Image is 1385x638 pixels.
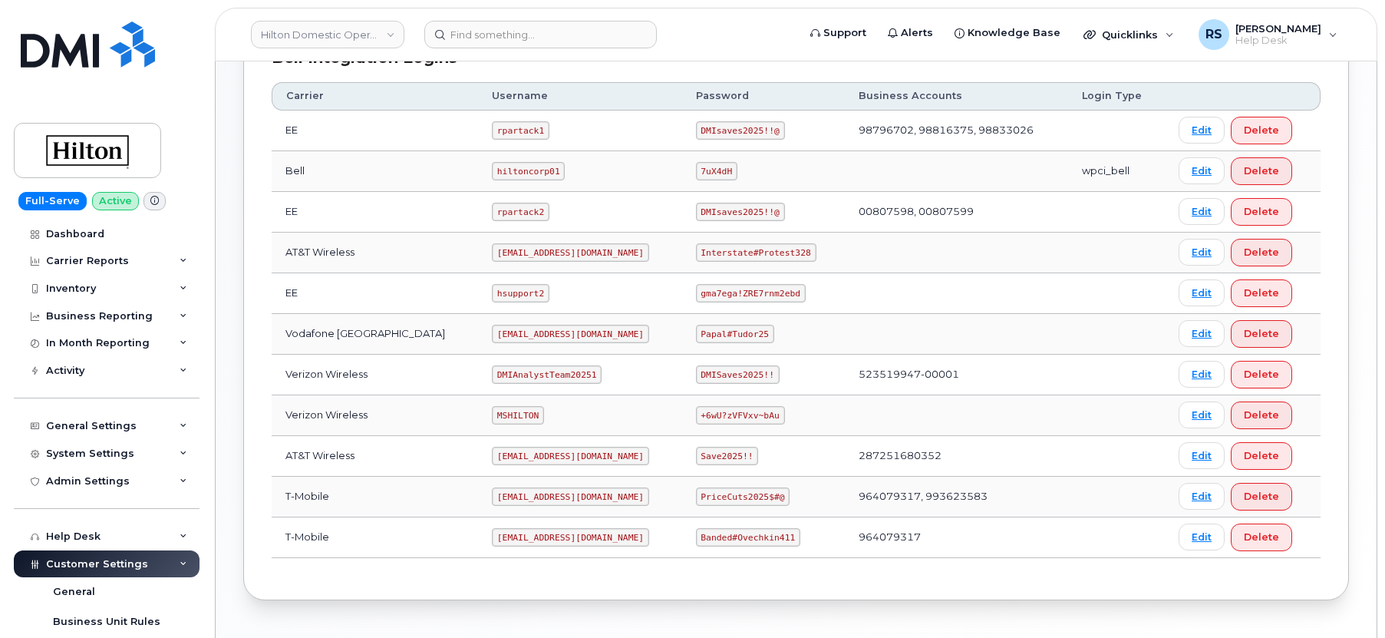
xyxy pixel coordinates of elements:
[1244,204,1279,219] span: Delete
[492,447,649,465] code: [EMAIL_ADDRESS][DOMAIN_NAME]
[1188,19,1348,50] div: Randy Sayres
[272,395,478,436] td: Verizon Wireless
[1231,157,1292,185] button: Delete
[845,111,1068,151] td: 98796702, 98816375, 98833026
[1205,25,1222,44] span: RS
[845,477,1068,517] td: 964079317, 993623583
[272,111,478,151] td: EE
[1244,367,1279,382] span: Delete
[1231,361,1292,388] button: Delete
[682,82,846,110] th: Password
[696,203,785,221] code: DMIsaves2025!!@
[272,273,478,314] td: EE
[1068,151,1165,192] td: wpci_bell
[492,121,549,140] code: rpartack1
[696,406,785,425] code: +6wU?zVFVxv~bAu
[492,325,649,343] code: [EMAIL_ADDRESS][DOMAIN_NAME]
[492,284,549,302] code: hsupport2
[1179,117,1225,144] a: Edit
[1244,408,1279,422] span: Delete
[1244,530,1279,544] span: Delete
[272,517,478,558] td: T-Mobile
[1179,483,1225,510] a: Edit
[1179,239,1225,266] a: Edit
[696,365,780,384] code: DMISaves2025!!
[696,162,737,180] code: 7uX4dH
[1235,22,1321,35] span: [PERSON_NAME]
[1231,320,1292,348] button: Delete
[1179,198,1225,225] a: Edit
[1244,164,1279,178] span: Delete
[944,18,1071,48] a: Knowledge Base
[696,528,800,547] code: Banded#Ovechkin411
[1068,82,1165,110] th: Login Type
[251,21,404,48] a: Hilton Domestic Operating Company Inc
[1179,157,1225,184] a: Edit
[696,325,774,343] code: Papal#Tudor25
[1231,279,1292,307] button: Delete
[272,477,478,517] td: T-Mobile
[492,365,602,384] code: DMIAnalystTeam20251
[1231,117,1292,144] button: Delete
[1231,524,1292,551] button: Delete
[1179,361,1225,388] a: Edit
[823,25,866,41] span: Support
[272,151,478,192] td: Bell
[272,314,478,355] td: Vodafone [GEOGRAPHIC_DATA]
[1244,326,1279,341] span: Delete
[1244,245,1279,259] span: Delete
[845,355,1068,395] td: 523519947-00001
[1244,489,1279,504] span: Delete
[901,25,933,41] span: Alerts
[272,82,478,110] th: Carrier
[424,21,657,48] input: Find something...
[845,192,1068,233] td: 00807598, 00807599
[1073,19,1185,50] div: Quicklinks
[272,436,478,477] td: AT&T Wireless
[272,355,478,395] td: Verizon Wireless
[1235,35,1321,47] span: Help Desk
[696,447,759,465] code: Save2025!!
[1231,239,1292,266] button: Delete
[492,203,549,221] code: rpartack2
[272,192,478,233] td: EE
[492,488,649,506] code: [EMAIL_ADDRESS][DOMAIN_NAME]
[492,406,544,425] code: MSHILTON
[492,162,565,180] code: hiltoncorp01
[800,18,877,48] a: Support
[1244,123,1279,137] span: Delete
[1179,442,1225,469] a: Edit
[696,243,816,262] code: Interstate#Protest328
[845,436,1068,477] td: 287251680352
[845,517,1068,558] td: 964079317
[1244,286,1279,300] span: Delete
[478,82,682,110] th: Username
[1244,448,1279,463] span: Delete
[696,284,806,302] code: gma7ega!ZRE7rnm2ebd
[1179,320,1225,347] a: Edit
[1179,402,1225,428] a: Edit
[1179,279,1225,306] a: Edit
[1318,571,1373,626] iframe: Messenger Launcher
[1231,198,1292,226] button: Delete
[1231,402,1292,429] button: Delete
[272,233,478,273] td: AT&T Wireless
[877,18,944,48] a: Alerts
[845,82,1068,110] th: Business Accounts
[492,528,649,547] code: [EMAIL_ADDRESS][DOMAIN_NAME]
[696,121,785,140] code: DMIsaves2025!!@
[1231,442,1292,470] button: Delete
[1179,524,1225,550] a: Edit
[696,488,790,506] code: PriceCuts2025$#@
[1231,483,1292,511] button: Delete
[492,243,649,262] code: [EMAIL_ADDRESS][DOMAIN_NAME]
[1102,28,1158,41] span: Quicklinks
[968,25,1060,41] span: Knowledge Base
